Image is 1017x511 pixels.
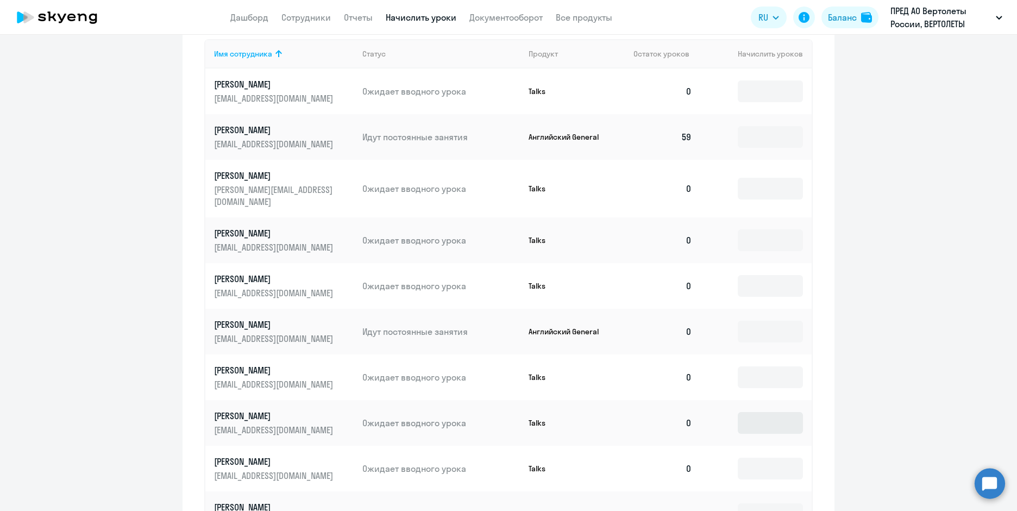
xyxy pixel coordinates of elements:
a: Начислить уроки [386,12,456,23]
p: [EMAIL_ADDRESS][DOMAIN_NAME] [214,92,336,104]
td: 0 [625,309,701,354]
div: Продукт [529,49,625,59]
a: [PERSON_NAME][EMAIL_ADDRESS][DOMAIN_NAME] [214,78,354,104]
p: [EMAIL_ADDRESS][DOMAIN_NAME] [214,378,336,390]
p: Ожидает вводного урока [362,280,520,292]
a: Все продукты [556,12,612,23]
p: Talks [529,86,610,96]
td: 0 [625,446,701,491]
a: [PERSON_NAME][EMAIL_ADDRESS][DOMAIN_NAME] [214,319,354,345]
p: Английский General [529,327,610,336]
p: [PERSON_NAME] [214,124,336,136]
td: 59 [625,114,701,160]
button: ПРЕД АО Вертолеты России, ВЕРТОЛЕТЫ РОССИИ, АО [885,4,1008,30]
a: Дашборд [230,12,268,23]
td: 0 [625,68,701,114]
p: [PERSON_NAME] [214,227,336,239]
p: [EMAIL_ADDRESS][DOMAIN_NAME] [214,424,336,436]
p: [PERSON_NAME] [214,319,336,331]
p: Идут постоянные занятия [362,326,520,338]
p: [PERSON_NAME] [214,364,336,376]
span: Остаток уроков [633,49,689,59]
a: [PERSON_NAME][EMAIL_ADDRESS][DOMAIN_NAME] [214,227,354,253]
a: [PERSON_NAME][EMAIL_ADDRESS][DOMAIN_NAME] [214,410,354,436]
td: 0 [625,160,701,217]
div: Статус [362,49,520,59]
button: Балансbalance [821,7,878,28]
a: Документооборот [469,12,543,23]
th: Начислить уроков [701,39,812,68]
p: Ожидает вводного урока [362,183,520,195]
p: [EMAIL_ADDRESS][DOMAIN_NAME] [214,241,336,253]
p: [EMAIL_ADDRESS][DOMAIN_NAME] [214,470,336,482]
p: [PERSON_NAME] [214,456,336,468]
p: Talks [529,418,610,428]
p: Идут постоянные занятия [362,131,520,143]
span: RU [758,11,768,24]
p: Ожидает вводного урока [362,371,520,383]
p: [EMAIL_ADDRESS][DOMAIN_NAME] [214,287,336,299]
div: Баланс [828,11,857,24]
a: Сотрудники [281,12,331,23]
p: Talks [529,281,610,291]
p: [PERSON_NAME] [214,170,336,182]
p: Ожидает вводного урока [362,85,520,97]
img: balance [861,12,872,23]
p: ПРЕД АО Вертолеты России, ВЕРТОЛЕТЫ РОССИИ, АО [890,4,991,30]
div: Имя сотрудника [214,49,272,59]
div: Продукт [529,49,558,59]
a: [PERSON_NAME][EMAIL_ADDRESS][DOMAIN_NAME] [214,273,354,299]
a: [PERSON_NAME][EMAIL_ADDRESS][DOMAIN_NAME] [214,456,354,482]
p: Talks [529,235,610,245]
a: [PERSON_NAME][PERSON_NAME][EMAIL_ADDRESS][DOMAIN_NAME] [214,170,354,208]
p: [EMAIL_ADDRESS][DOMAIN_NAME] [214,333,336,345]
a: [PERSON_NAME][EMAIL_ADDRESS][DOMAIN_NAME] [214,364,354,390]
p: [PERSON_NAME] [214,78,336,90]
td: 0 [625,354,701,400]
p: [EMAIL_ADDRESS][DOMAIN_NAME] [214,138,336,150]
div: Статус [362,49,386,59]
p: Talks [529,184,610,194]
p: [PERSON_NAME][EMAIL_ADDRESS][DOMAIN_NAME] [214,184,336,208]
p: [PERSON_NAME] [214,410,336,422]
p: Ожидает вводного урока [362,234,520,246]
td: 0 [625,263,701,309]
td: 0 [625,400,701,446]
p: Ожидает вводного урока [362,463,520,475]
div: Имя сотрудника [214,49,354,59]
p: Talks [529,372,610,382]
div: Остаток уроков [633,49,701,59]
p: [PERSON_NAME] [214,273,336,285]
p: Ожидает вводного урока [362,417,520,429]
p: Английский General [529,132,610,142]
button: RU [751,7,787,28]
a: Отчеты [344,12,373,23]
td: 0 [625,217,701,263]
a: [PERSON_NAME][EMAIL_ADDRESS][DOMAIN_NAME] [214,124,354,150]
p: Talks [529,464,610,473]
